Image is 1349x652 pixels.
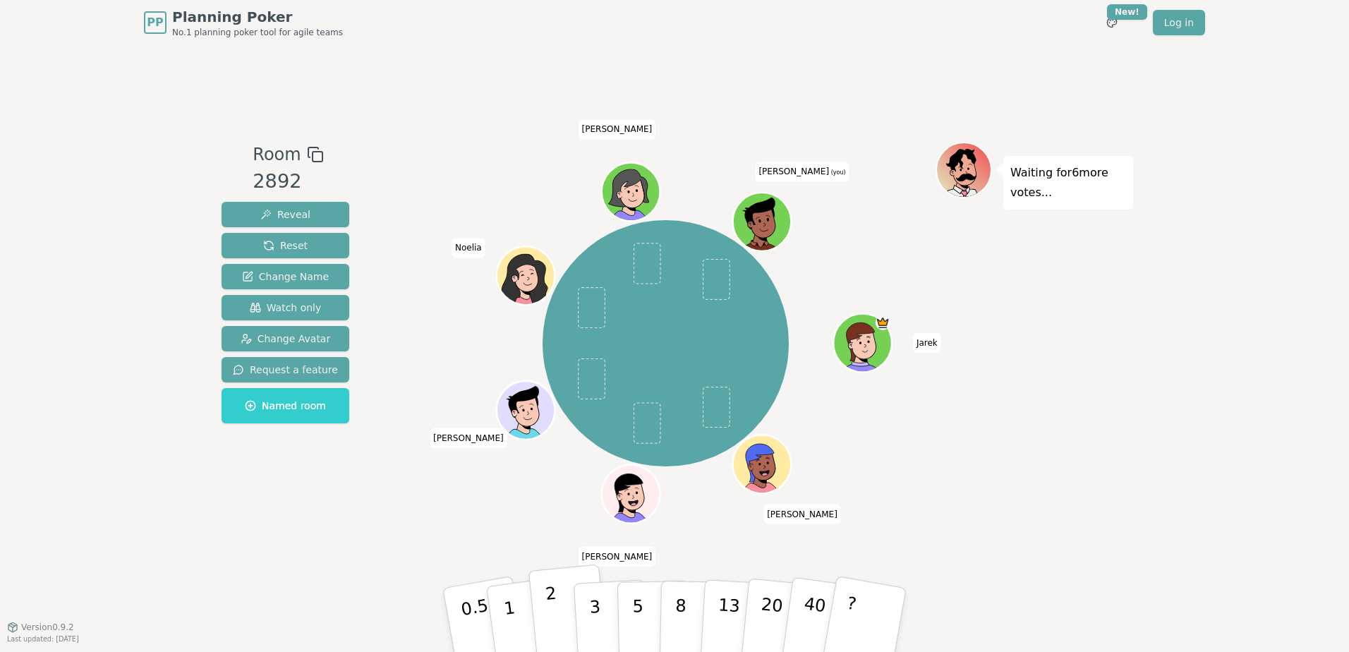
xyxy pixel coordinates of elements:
button: Version0.9.2 [7,622,74,633]
button: Request a feature [222,357,349,382]
div: 2892 [253,167,323,196]
button: New! [1099,10,1125,35]
span: Reveal [260,207,310,222]
span: Click to change your name [452,239,485,258]
a: Log in [1153,10,1205,35]
span: Version 0.9.2 [21,622,74,633]
div: New! [1107,4,1147,20]
a: PPPlanning PokerNo.1 planning poker tool for agile teams [144,7,343,38]
button: Change Avatar [222,326,349,351]
span: Change Avatar [241,332,331,346]
button: Named room [222,388,349,423]
span: Request a feature [233,363,338,377]
span: Named room [245,399,326,413]
span: Click to change your name [579,120,656,140]
span: Click to change your name [763,505,841,524]
span: Watch only [250,301,322,315]
span: No.1 planning poker tool for agile teams [172,27,343,38]
span: Change Name [242,270,329,284]
button: Reset [222,233,349,258]
span: Room [253,142,301,167]
span: Click to change your name [755,162,849,182]
button: Click to change your avatar [735,195,790,250]
button: Reveal [222,202,349,227]
span: Click to change your name [913,333,941,353]
button: Watch only [222,295,349,320]
span: Click to change your name [430,428,507,448]
span: PP [147,14,163,31]
span: Planning Poker [172,7,343,27]
span: Jarek is the host [876,315,890,330]
span: Reset [263,239,308,253]
span: Last updated: [DATE] [7,635,79,643]
span: Click to change your name [579,547,656,567]
span: (you) [829,170,846,176]
p: Waiting for 6 more votes... [1010,163,1126,203]
button: Change Name [222,264,349,289]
